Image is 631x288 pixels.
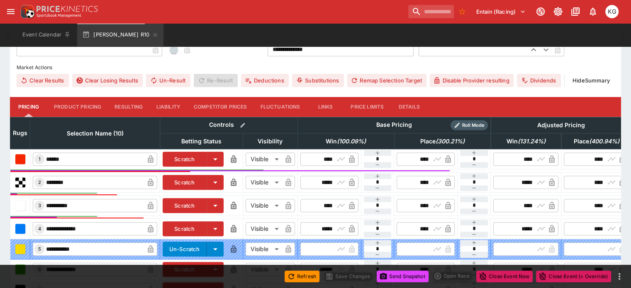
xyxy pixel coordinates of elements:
button: Clear Losing Results [72,74,143,87]
button: Toggle light/dark mode [551,4,565,19]
button: Remap Selection Target [347,74,426,87]
button: Price Limits [344,97,390,117]
img: Sportsbook Management [37,14,81,17]
span: excl. Emergencies (131.24%) [497,136,555,146]
button: Un-Scratch [163,242,207,257]
span: Visibility [249,136,292,146]
button: HideSummary [568,74,614,87]
div: Visible [246,242,282,256]
em: ( 100.09 %) [337,136,366,146]
em: ( 300.21 %) [436,136,465,146]
div: Visible [246,152,282,166]
button: Pricing [10,97,47,117]
div: Base Pricing [373,120,415,130]
div: Visible [246,199,282,212]
button: open drawer [3,4,18,19]
button: Refresh [285,271,319,282]
img: PriceKinetics [37,6,98,12]
span: Re-Result [194,74,237,87]
button: Details [390,97,428,117]
th: Controls [160,117,298,133]
button: Scratch [163,198,207,213]
button: Scratch [163,175,207,190]
span: 2 [37,179,43,185]
button: Disable Provider resulting [430,74,514,87]
button: Dividends [517,74,560,87]
span: 5 [37,246,43,252]
div: Visible [246,263,282,276]
button: Close Event (+ Override) [536,271,611,282]
button: No Bookmarks [456,5,469,18]
span: Roll Mode [459,122,488,129]
span: Selection Name (10) [58,128,133,138]
button: Substitutions [292,74,344,87]
div: Show/hide Price Roll mode configuration. [451,120,488,130]
button: Clear Results [17,74,69,87]
div: split button [432,270,473,282]
button: Scratch [163,152,207,167]
button: Liability [150,97,187,117]
th: Rugs [10,117,30,149]
span: 1 [37,156,42,162]
em: ( 131.24 %) [518,136,546,146]
button: Competitor Prices [187,97,254,117]
button: Links [307,97,344,117]
button: [PERSON_NAME] R10 [77,23,163,46]
label: Market Actions [17,61,614,74]
div: Visible [246,176,282,189]
div: Visible [246,222,282,235]
span: excl. Emergencies (100.09%) [317,136,375,146]
button: Close Event Now [476,271,533,282]
span: excl. Emergencies (300.21%) [411,136,474,146]
em: ( 400.94 %) [589,136,619,146]
span: excl. Emergencies (400.94%) [565,136,629,146]
button: Notifications [585,4,600,19]
button: Documentation [568,4,583,19]
div: Kevin Gutschlag [605,5,619,18]
button: Bulk edit [237,120,248,131]
button: Scratch [163,262,207,277]
button: Kevin Gutschlag [603,2,621,21]
span: Betting Status [172,136,231,146]
input: search [408,5,454,18]
button: Product Pricing [47,97,108,117]
span: 4 [37,226,43,232]
button: Send Snapshot [377,271,429,282]
button: Connected to PK [533,4,548,19]
button: Select Tenant [471,5,531,18]
button: Un-Result [146,74,190,87]
button: Deductions [241,74,289,87]
button: Resulting [108,97,149,117]
span: 3 [37,203,43,208]
button: Event Calendar [17,23,76,46]
button: more [614,271,624,281]
img: PriceKinetics Logo [18,3,35,20]
button: Fluctuations [254,97,307,117]
button: Scratch [163,221,207,236]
